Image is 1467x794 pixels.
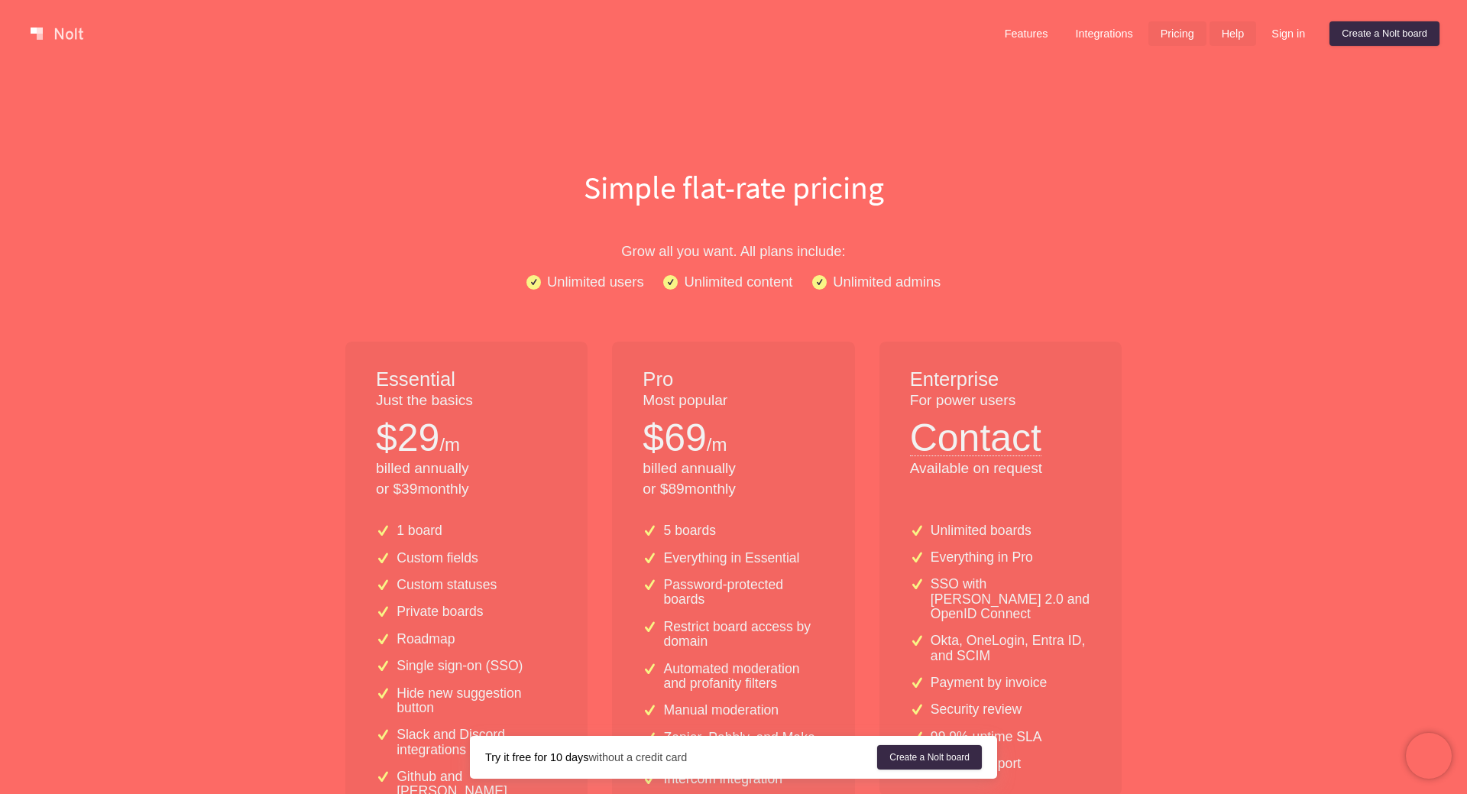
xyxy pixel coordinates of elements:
p: /m [707,432,727,458]
strong: Try it free for 10 days [485,751,588,763]
div: without a credit card [485,750,877,765]
a: Create a Nolt board [877,745,982,770]
p: Roadmap [397,632,455,647]
p: Custom statuses [397,578,497,592]
h1: Enterprise [910,366,1091,394]
p: Password-protected boards [664,578,824,608]
p: Automated moderation and profanity filters [664,662,824,692]
p: $ 69 [643,411,706,465]
p: Okta, OneLogin, Entra ID, and SCIM [931,634,1091,663]
p: Restrict board access by domain [664,620,824,650]
p: SSO with [PERSON_NAME] 2.0 and OpenID Connect [931,577,1091,621]
a: Sign in [1259,21,1317,46]
p: billed annually or $ 89 monthly [643,459,824,500]
a: Integrations [1063,21,1145,46]
p: For power users [910,391,1091,411]
p: $ 29 [376,411,439,465]
button: Contact [910,411,1041,456]
p: Grow all you want. All plans include: [244,240,1222,262]
a: Pricing [1148,21,1206,46]
p: /m [439,432,460,458]
a: Create a Nolt board [1329,21,1439,46]
p: Intercom integration [664,772,783,786]
iframe: Chatra live chat [1406,733,1452,779]
h1: Essential [376,366,557,394]
p: Hide new suggestion button [397,686,557,716]
p: Custom fields [397,551,478,566]
p: Everything in Essential [664,551,800,566]
p: Single sign-on (SSO) [397,659,523,673]
a: Help [1210,21,1257,46]
p: 1 board [397,523,442,538]
p: Unlimited content [684,271,792,293]
a: Features [993,21,1061,46]
p: Most popular [643,391,824,411]
p: Everything in Pro [931,550,1033,565]
p: Zapier, Pabbly, and Make integrations [664,731,824,760]
p: Slack and Discord integrations [397,728,557,757]
p: Unlimited users [547,271,644,293]
p: Unlimited boards [931,523,1031,538]
p: Manual moderation [664,703,779,718]
p: Payment by invoice [931,676,1048,690]
h1: Pro [643,366,824,394]
p: Just the basics [376,391,557,411]
h1: Simple flat-rate pricing [244,165,1222,209]
p: 5 boards [664,523,716,538]
p: Security review [931,702,1022,717]
p: Available on request [910,459,1091,479]
p: 99.9% uptime SLA [931,730,1042,744]
p: billed annually or $ 39 monthly [376,459,557,500]
p: Private boards [397,604,483,619]
p: Unlimited admins [833,271,941,293]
